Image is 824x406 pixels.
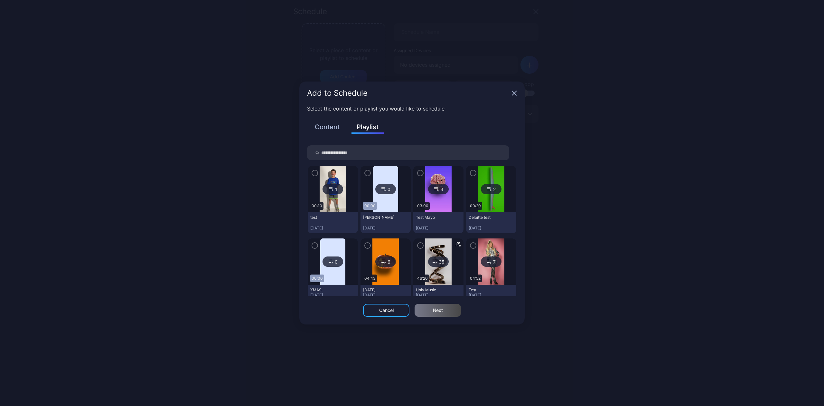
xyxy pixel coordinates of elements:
button: Cancel [363,304,409,317]
div: [DATE] [363,226,408,231]
div: Halloween [363,287,398,293]
p: Select the content or playlist you would like to schedule [307,105,517,112]
div: Deloitte test [469,215,504,220]
div: 00:20 [469,202,482,210]
div: 0 [323,256,343,267]
div: 0 [375,184,396,194]
div: 1 [323,184,343,194]
div: 03:00 [416,202,430,210]
div: Test [469,287,504,293]
div: Add to Schedule [307,89,509,97]
div: 00:00 [363,202,377,210]
button: Playlist [351,121,384,134]
div: [DATE] [469,226,514,231]
div: [DATE] [469,293,514,298]
div: Next [433,308,443,313]
button: Content [311,121,343,132]
div: 00:10 [310,202,323,210]
div: Test Mayo [416,215,451,220]
div: 00:00 [310,275,324,282]
div: 7 [481,256,501,267]
div: Cancel [379,308,394,313]
div: Blake Test [363,215,398,220]
div: test [310,215,346,220]
div: [DATE] [310,226,355,231]
div: [DATE] [416,226,461,231]
button: Next [415,304,461,317]
div: 04:52 [469,275,482,282]
div: 3 [428,184,449,194]
div: 46:20 [416,275,429,282]
div: 2 [481,184,501,194]
div: 04:43 [363,275,377,282]
div: [DATE] [310,293,355,298]
div: XMAS [310,287,346,293]
div: [DATE] [416,293,461,298]
div: 35 [428,256,449,267]
div: Univ Music [416,287,451,293]
div: [DATE] [363,293,408,298]
div: 6 [375,256,396,267]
